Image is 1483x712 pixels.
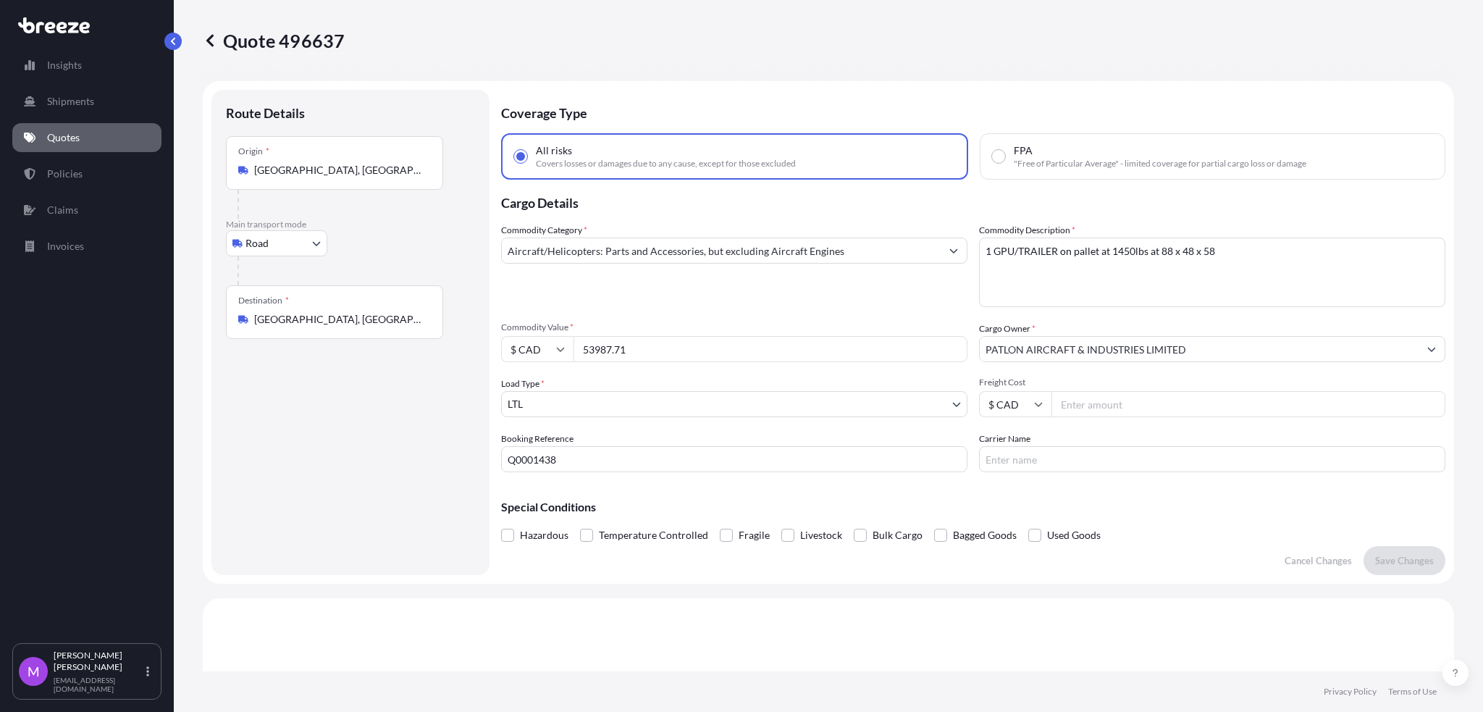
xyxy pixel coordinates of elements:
input: FPA"Free of Particular Average" - limited coverage for partial cargo loss or damage [992,150,1005,163]
span: Commodity Value [501,322,967,333]
label: Commodity Description [979,223,1075,238]
p: Save Changes [1375,553,1434,568]
div: Origin [238,146,269,157]
a: Terms of Use [1388,686,1437,698]
span: Freight Cost [979,377,1445,388]
input: All risksCovers losses or damages due to any cause, except for those excluded [514,150,527,163]
span: Temperature Controlled [599,524,708,546]
input: Origin [254,163,425,177]
span: M [28,664,40,679]
a: Policies [12,159,161,188]
p: Quotes [47,130,80,145]
span: Used Goods [1047,524,1101,546]
input: Your internal reference [501,446,967,472]
p: [EMAIL_ADDRESS][DOMAIN_NAME] [54,676,143,693]
span: Livestock [800,524,842,546]
p: Policies [47,167,83,181]
a: Claims [12,196,161,225]
p: Route Details [226,104,305,122]
input: Destination [254,312,425,327]
p: Invoices [47,239,84,254]
span: Bulk Cargo [873,524,923,546]
button: Save Changes [1364,546,1445,575]
p: Insights [47,58,82,72]
button: Show suggestions [1419,336,1445,362]
span: Road [245,236,269,251]
span: All risks [536,143,572,158]
textarea: 1 GPU/TRAILER on pallet at 1450lbs at 88 x 48 x 58 [979,238,1445,307]
input: Full name [980,336,1419,362]
input: Enter name [979,446,1445,472]
button: Select transport [226,230,327,256]
span: Hazardous [520,524,568,546]
p: [PERSON_NAME] [PERSON_NAME] [54,650,143,673]
input: Type amount [574,336,967,362]
label: Cargo Owner [979,322,1035,336]
span: "Free of Particular Average" - limited coverage for partial cargo loss or damage [1014,158,1306,169]
button: Show suggestions [941,238,967,264]
p: Special Conditions [501,501,1445,513]
a: Shipments [12,87,161,116]
a: Invoices [12,232,161,261]
span: Load Type [501,377,545,391]
span: Covers losses or damages due to any cause, except for those excluded [536,158,796,169]
label: Carrier Name [979,432,1030,446]
span: Fragile [739,524,770,546]
p: Claims [47,203,78,217]
a: Insights [12,51,161,80]
label: Commodity Category [501,223,587,238]
p: Coverage Type [501,90,1445,133]
label: Booking Reference [501,432,574,446]
a: Quotes [12,123,161,152]
p: Cancel Changes [1285,553,1352,568]
p: Main transport mode [226,219,475,230]
span: FPA [1014,143,1033,158]
input: Enter amount [1051,391,1445,417]
span: Bagged Goods [953,524,1017,546]
input: Select a commodity type [502,238,941,264]
button: LTL [501,391,967,417]
span: LTL [508,397,523,411]
p: Quote 496637 [203,29,345,52]
a: Privacy Policy [1324,686,1377,698]
p: Cargo Details [501,180,1445,223]
p: Shipments [47,94,94,109]
button: Cancel Changes [1273,546,1364,575]
div: Destination [238,295,289,306]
